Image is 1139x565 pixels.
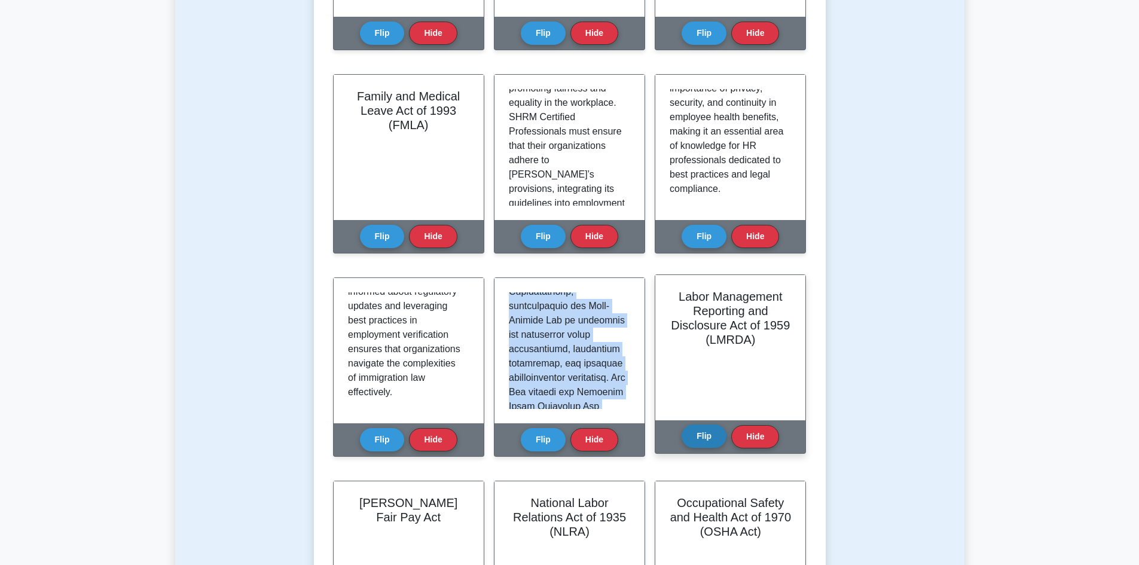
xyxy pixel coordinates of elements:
button: Flip [682,22,726,45]
button: Flip [682,225,726,248]
button: Hide [409,22,457,45]
button: Hide [570,22,618,45]
p: Overall, HIPAA integrates into the broader framework of employment law by emphasizing the importa... [670,24,786,196]
button: Hide [731,425,779,448]
button: Flip [360,428,405,451]
button: Hide [570,428,618,451]
button: Hide [409,428,457,451]
button: Hide [409,225,457,248]
p: In summary, [PERSON_NAME] plays a critical role in protecting employees from genetic discriminati... [509,10,625,268]
button: Flip [682,424,726,448]
h2: [PERSON_NAME] Fair Pay Act [348,496,469,524]
h2: Family and Medical Leave Act of 1993 (FMLA) [348,89,469,132]
button: Flip [360,225,405,248]
h2: Occupational Safety and Health Act of 1970 (OSHA Act) [670,496,791,539]
button: Flip [521,428,566,451]
h2: Labor Management Reporting and Disclosure Act of 1959 (LMRDA) [670,289,791,347]
button: Hide [570,225,618,248]
button: Flip [360,22,405,45]
button: Hide [731,225,779,248]
button: Flip [521,225,566,248]
button: Hide [731,22,779,45]
h2: National Labor Relations Act of 1935 (NLRA) [509,496,630,539]
button: Flip [521,22,566,45]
